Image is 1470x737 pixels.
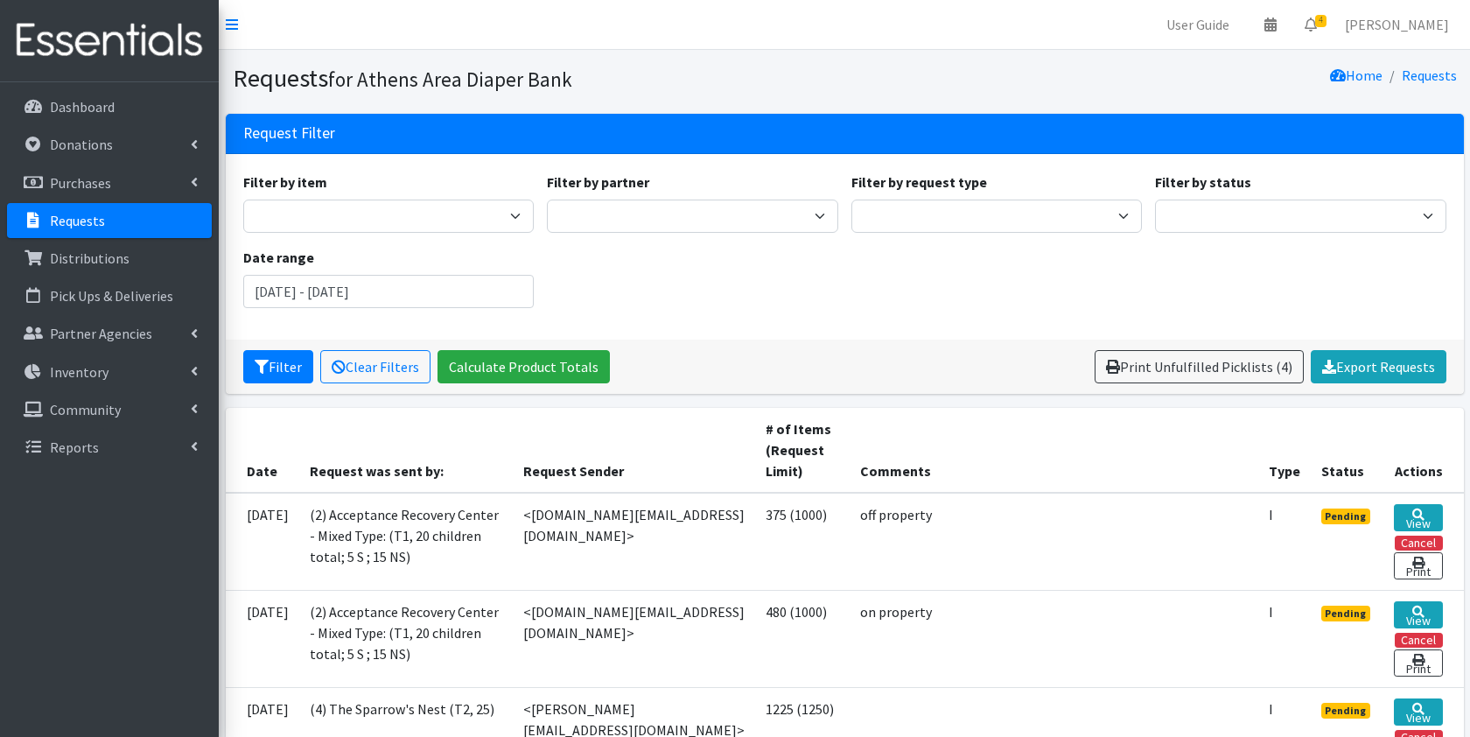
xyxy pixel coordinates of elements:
abbr: Individual [1269,506,1273,523]
a: Community [7,392,212,427]
a: View [1394,504,1442,531]
h1: Requests [233,63,838,94]
a: Reports [7,430,212,465]
label: Date range [243,247,314,268]
a: Inventory [7,354,212,390]
th: Status [1311,408,1384,493]
span: 4 [1315,15,1326,27]
a: Print [1394,649,1442,677]
a: 4 [1291,7,1331,42]
a: Distributions [7,241,212,276]
button: Cancel [1395,633,1443,648]
span: Pending [1321,606,1371,621]
a: View [1394,698,1442,726]
button: Cancel [1395,536,1443,551]
input: January 1, 2011 - December 31, 2011 [243,275,535,308]
td: (2) Acceptance Recovery Center - Mixed Type: (T1, 20 children total; 5 S ; 15 NS) [299,590,513,687]
td: 375 (1000) [755,493,850,591]
p: Donations [50,136,113,153]
th: # of Items (Request Limit) [755,408,850,493]
label: Filter by item [243,172,327,193]
th: Date [226,408,299,493]
p: Requests [50,212,105,229]
h3: Request Filter [243,124,335,143]
th: Type [1258,408,1311,493]
td: <[DOMAIN_NAME][EMAIL_ADDRESS][DOMAIN_NAME]> [513,493,755,591]
th: Request was sent by: [299,408,513,493]
span: Pending [1321,509,1371,524]
td: (2) Acceptance Recovery Center - Mixed Type: (T1, 20 children total; 5 S ; 15 NS) [299,493,513,591]
th: Comments [850,408,1258,493]
a: Partner Agencies [7,316,212,351]
img: HumanEssentials [7,11,212,70]
th: Request Sender [513,408,755,493]
abbr: Individual [1269,700,1273,718]
td: off property [850,493,1258,591]
a: Purchases [7,165,212,200]
button: Filter [243,350,313,383]
th: Actions [1383,408,1463,493]
label: Filter by partner [547,172,649,193]
a: Requests [7,203,212,238]
a: View [1394,601,1442,628]
a: [PERSON_NAME] [1331,7,1463,42]
a: Requests [1402,67,1457,84]
a: Export Requests [1311,350,1446,383]
td: [DATE] [226,493,299,591]
small: for Athens Area Diaper Bank [328,67,572,92]
a: Print [1394,552,1442,579]
a: Home [1330,67,1382,84]
p: Inventory [50,363,108,381]
abbr: Individual [1269,603,1273,621]
td: [DATE] [226,590,299,687]
a: User Guide [1152,7,1243,42]
td: on property [850,590,1258,687]
a: Dashboard [7,89,212,124]
a: Pick Ups & Deliveries [7,278,212,313]
td: <[DOMAIN_NAME][EMAIL_ADDRESS][DOMAIN_NAME]> [513,590,755,687]
a: Print Unfulfilled Picklists (4) [1095,350,1304,383]
span: Pending [1321,703,1371,719]
p: Community [50,401,121,418]
label: Filter by request type [851,172,987,193]
p: Partner Agencies [50,325,152,342]
label: Filter by status [1155,172,1251,193]
p: Purchases [50,174,111,192]
a: Clear Filters [320,350,430,383]
p: Distributions [50,249,129,267]
p: Dashboard [50,98,115,116]
a: Calculate Product Totals [437,350,610,383]
p: Pick Ups & Deliveries [50,287,173,305]
td: 480 (1000) [755,590,850,687]
a: Donations [7,127,212,162]
p: Reports [50,439,99,456]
